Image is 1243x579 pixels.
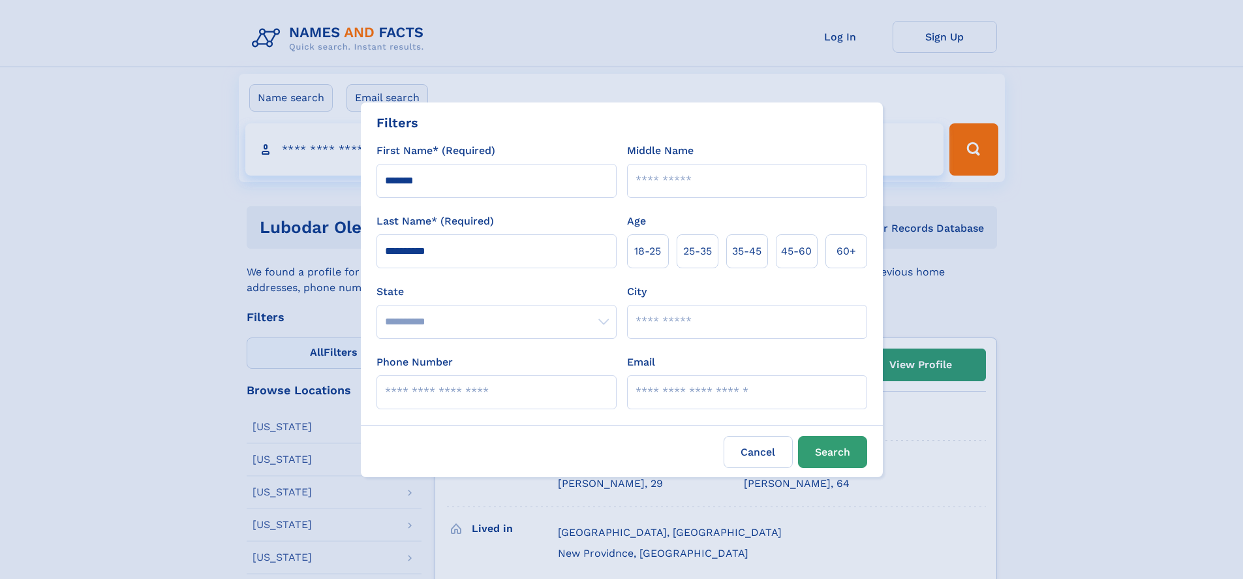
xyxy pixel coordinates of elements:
[627,143,694,159] label: Middle Name
[376,284,617,300] label: State
[836,243,856,259] span: 60+
[798,436,867,468] button: Search
[627,284,647,300] label: City
[376,213,494,229] label: Last Name* (Required)
[376,354,453,370] label: Phone Number
[724,436,793,468] label: Cancel
[732,243,761,259] span: 35‑45
[683,243,712,259] span: 25‑35
[627,354,655,370] label: Email
[627,213,646,229] label: Age
[376,113,418,133] div: Filters
[376,143,495,159] label: First Name* (Required)
[781,243,812,259] span: 45‑60
[634,243,661,259] span: 18‑25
